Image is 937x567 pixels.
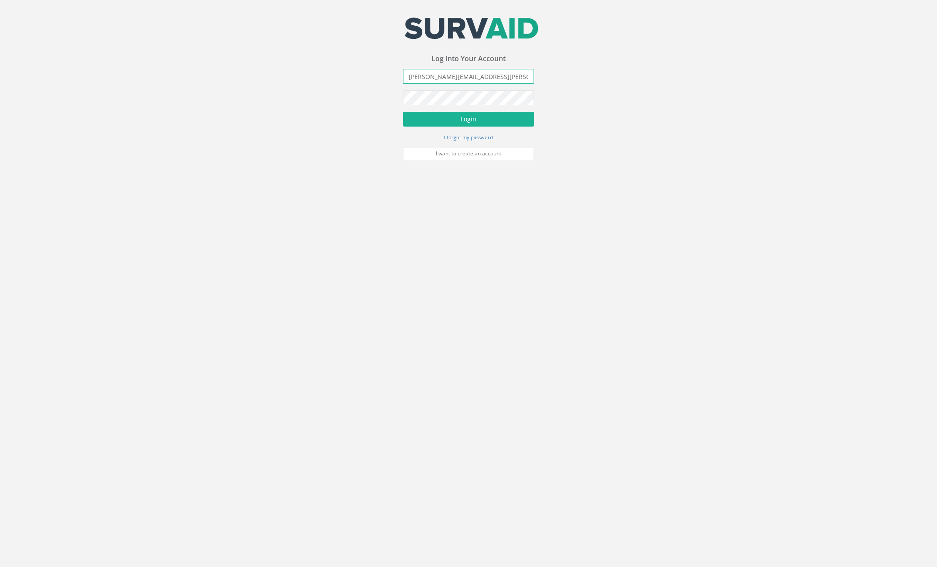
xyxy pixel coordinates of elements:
a: I want to create an account [403,147,534,160]
h3: Log Into Your Account [403,55,534,63]
input: Email [403,69,534,84]
a: I forgot my password [444,133,493,141]
small: I forgot my password [444,134,493,141]
button: Login [403,112,534,127]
